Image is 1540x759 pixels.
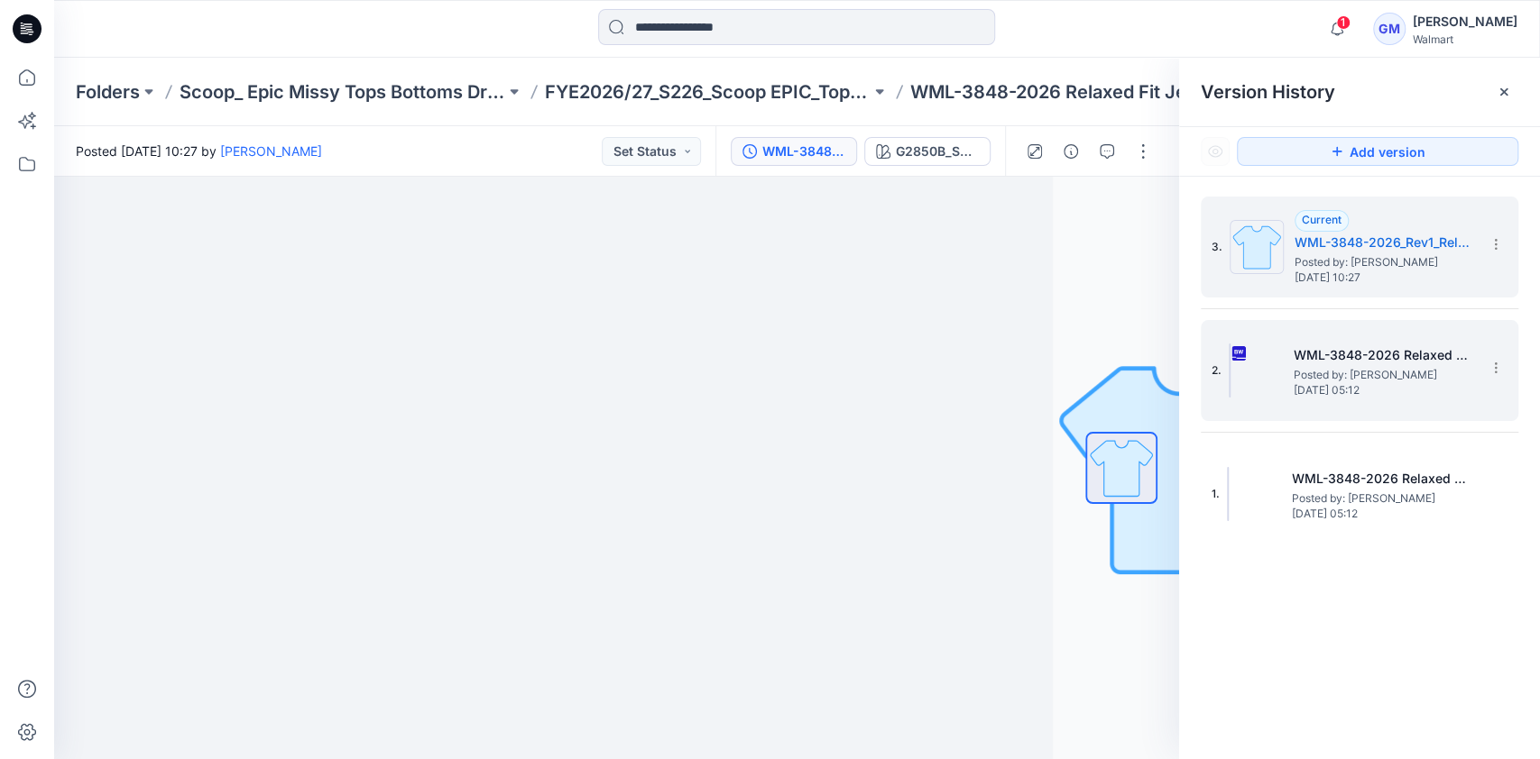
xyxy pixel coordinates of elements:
[1201,81,1335,103] span: Version History
[76,79,140,105] a: Folders
[896,142,979,161] div: G2850B_Snake Print_Parsnip & Grey Gull
[1201,137,1230,166] button: Show Hidden Versions
[1294,366,1474,384] span: Posted by: Gayan Mahawithanalage
[1295,271,1475,284] span: [DATE] 10:27
[1295,253,1475,271] span: Posted by: Gayan Mahawithanalage
[1413,11,1517,32] div: [PERSON_NAME]
[1336,15,1351,30] span: 1
[1053,342,1305,594] img: No Outline
[1230,220,1284,274] img: WML-3848-2026_Rev1_Relaxed Fit Jeans_Full Colorway
[545,79,871,105] a: FYE2026/27_S226_Scoop EPIC_Top & Bottom
[910,79,1217,105] p: WML-3848-2026 Relaxed Fit Jeans
[1294,344,1474,366] h5: WML-3848-2026 Relaxed Fit Jeans_Full Colorway
[1292,489,1472,508] span: Posted by: Gayan Mahawithanalage
[1373,13,1406,45] div: GM
[220,143,322,159] a: [PERSON_NAME]
[1413,32,1517,46] div: Walmart
[1229,343,1231,398] img: WML-3848-2026 Relaxed Fit Jeans_Full Colorway
[1292,508,1472,520] span: [DATE] 05:12
[1056,137,1085,166] button: Details
[180,79,505,105] a: Scoop_ Epic Missy Tops Bottoms Dress
[762,142,845,161] div: WML-3848-2026_Rev1_Relaxed Fit Jeans_Full Colorway
[1212,486,1220,502] span: 1.
[1294,384,1474,397] span: [DATE] 05:12
[76,142,322,160] span: Posted [DATE] 10:27 by
[1212,362,1222,379] span: 2.
[1302,213,1342,226] span: Current
[731,137,857,166] button: WML-3848-2026_Rev1_Relaxed Fit Jeans_Full Colorway
[1497,85,1511,99] button: Close
[1212,239,1222,255] span: 3.
[1087,434,1156,502] img: All colorways
[1227,467,1229,521] img: WML-3848-2026 Relaxed Fit Jeans
[1295,232,1475,253] h5: WML-3848-2026_Rev1_Relaxed Fit Jeans_Full Colorway
[864,137,991,166] button: G2850B_Snake Print_Parsnip & Grey Gull
[1292,468,1472,489] h5: WML-3848-2026 Relaxed Fit Jeans
[1237,137,1518,166] button: Add version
